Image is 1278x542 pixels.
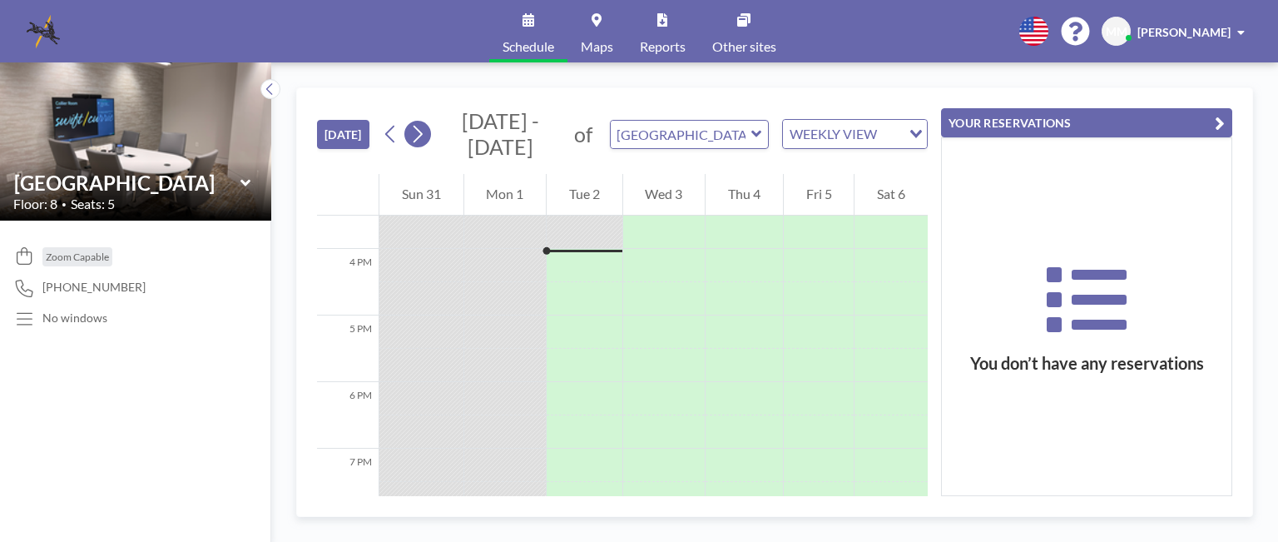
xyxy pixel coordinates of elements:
span: Maps [581,40,613,53]
span: • [62,199,67,210]
div: 4 PM [317,249,379,316]
span: Other sites [712,40,776,53]
div: Mon 1 [464,174,547,216]
p: No windows [42,311,107,326]
div: Thu 4 [706,174,783,216]
div: Sat 6 [854,174,928,216]
span: of [574,122,592,147]
div: 3 PM [317,182,379,249]
span: Seats: 5 [71,196,115,212]
input: Brookwood Room [14,171,240,195]
div: Fri 5 [784,174,854,216]
span: Floor: 8 [13,196,57,212]
span: [PHONE_NUMBER] [42,280,146,295]
div: Search for option [783,120,927,148]
div: 5 PM [317,316,379,382]
span: Schedule [503,40,554,53]
span: [DATE] - [DATE] [462,108,539,159]
div: 6 PM [317,382,379,449]
span: WEEKLY VIEW [786,123,880,145]
span: Reports [640,40,686,53]
div: Sun 31 [379,174,463,216]
span: MM [1106,24,1127,39]
span: Zoom Capable [46,251,109,263]
span: [PERSON_NAME] [1137,25,1231,39]
img: organization-logo [27,15,60,48]
h3: You don’t have any reservations [942,353,1231,374]
button: [DATE] [317,120,369,149]
div: 7 PM [317,449,379,515]
input: Brookwood Room [611,121,751,148]
div: Wed 3 [623,174,706,216]
button: YOUR RESERVATIONS [941,108,1232,137]
div: Tue 2 [547,174,622,216]
input: Search for option [882,123,899,145]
